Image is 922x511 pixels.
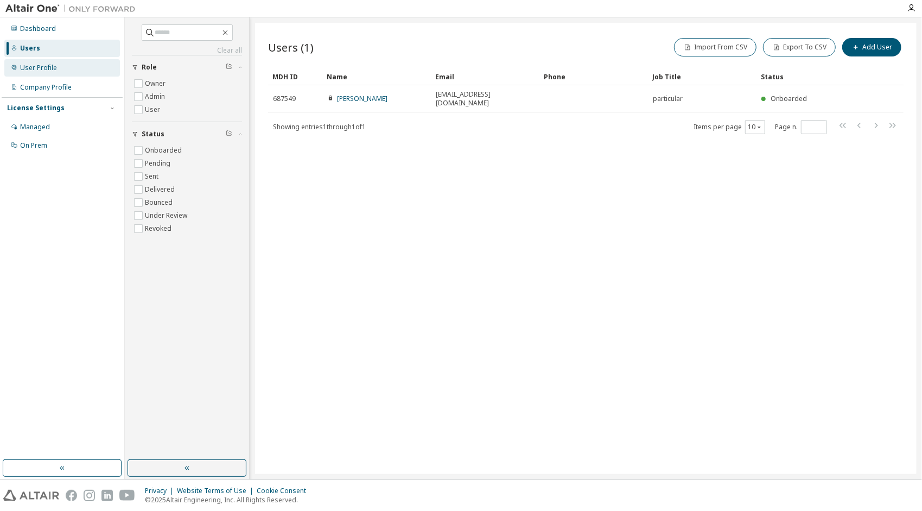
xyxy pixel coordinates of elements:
span: [EMAIL_ADDRESS][DOMAIN_NAME] [436,90,535,108]
div: Company Profile [20,83,72,92]
span: Clear filter [226,63,232,72]
span: Onboarded [771,94,807,103]
div: Name [327,68,427,85]
a: Clear all [132,46,242,55]
div: Dashboard [20,24,56,33]
p: © 2025 Altair Engineering, Inc. All Rights Reserved. [145,495,313,504]
div: Privacy [145,487,177,495]
div: On Prem [20,141,47,150]
div: Status [761,68,847,85]
img: Altair One [5,3,141,14]
label: Delivered [145,183,177,196]
img: altair_logo.svg [3,490,59,501]
div: Managed [20,123,50,131]
div: Website Terms of Use [177,487,257,495]
div: Phone [544,68,644,85]
button: Import From CSV [674,38,756,56]
a: [PERSON_NAME] [337,94,387,103]
label: User [145,103,162,116]
span: Role [142,63,157,72]
label: Owner [145,77,168,90]
div: User Profile [20,64,57,72]
span: 687549 [273,94,296,103]
div: Cookie Consent [257,487,313,495]
div: Email [435,68,535,85]
button: Add User [842,38,901,56]
label: Admin [145,90,167,103]
img: linkedin.svg [101,490,113,501]
span: particular [653,94,683,103]
span: Page n. [775,120,827,134]
button: Export To CSV [763,38,836,56]
label: Revoked [145,222,174,235]
button: Status [132,122,242,146]
button: 10 [748,123,762,131]
span: Items per page [694,120,765,134]
label: Under Review [145,209,189,222]
div: Job Title [652,68,752,85]
span: Clear filter [226,130,232,138]
span: Users (1) [268,40,314,55]
span: Showing entries 1 through 1 of 1 [273,122,366,131]
div: Users [20,44,40,53]
label: Sent [145,170,161,183]
button: Role [132,55,242,79]
div: MDH ID [272,68,318,85]
label: Onboarded [145,144,184,157]
img: instagram.svg [84,490,95,501]
img: facebook.svg [66,490,77,501]
div: License Settings [7,104,65,112]
label: Bounced [145,196,175,209]
label: Pending [145,157,173,170]
img: youtube.svg [119,490,135,501]
span: Status [142,130,164,138]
